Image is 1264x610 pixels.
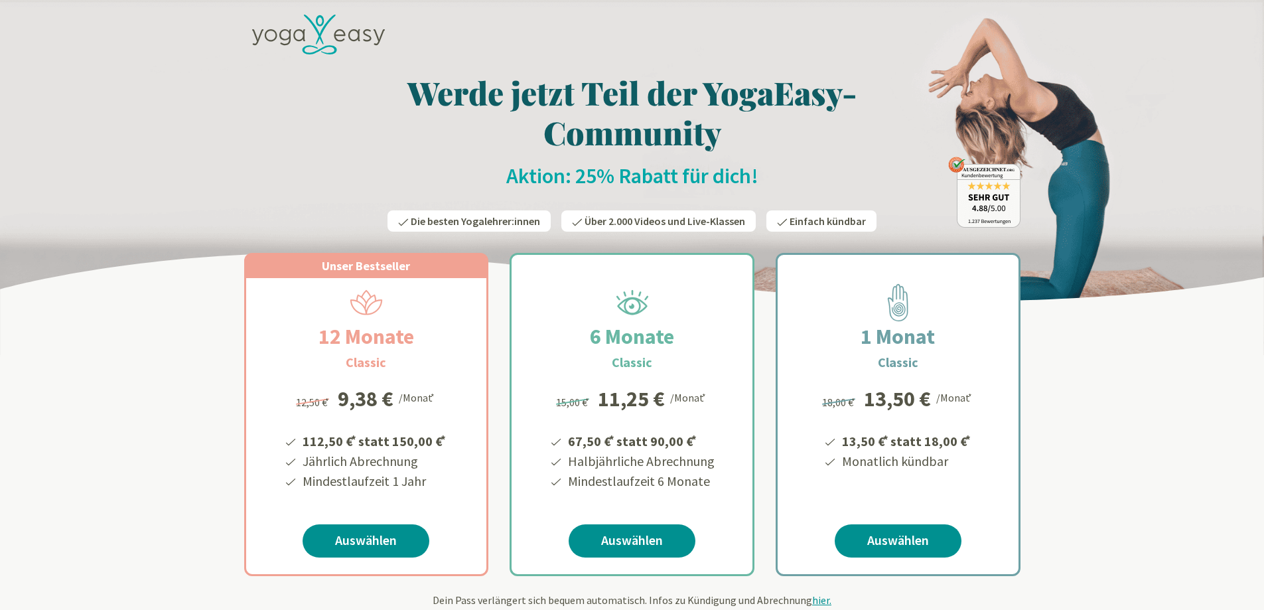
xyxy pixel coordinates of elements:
[936,388,974,406] div: /Monat
[840,429,973,451] li: 13,50 € statt 18,00 €
[612,352,652,372] h3: Classic
[346,352,386,372] h3: Classic
[558,321,706,352] h2: 6 Monate
[948,157,1020,228] img: ausgezeichnet_badge.png
[585,214,745,228] span: Über 2.000 Videos und Live-Klassen
[301,451,448,471] li: Jährlich Abrechnung
[878,352,918,372] h3: Classic
[399,388,437,406] div: /Monat
[840,451,973,471] li: Monatlich kündbar
[864,388,931,410] div: 13,50 €
[301,471,448,491] li: Mindestlaufzeit 1 Jahr
[670,388,708,406] div: /Monat
[411,214,540,228] span: Die besten Yogalehrer:innen
[835,524,961,558] a: Auswählen
[296,396,331,409] span: 12,50 €
[569,524,695,558] a: Auswählen
[598,388,665,410] div: 11,25 €
[287,321,446,352] h2: 12 Monate
[301,429,448,451] li: 112,50 € statt 150,00 €
[812,593,831,607] span: hier.
[566,471,715,491] li: Mindestlaufzeit 6 Monate
[566,429,715,451] li: 67,50 € statt 90,00 €
[338,388,393,410] div: 9,38 €
[244,72,1020,152] h1: Werde jetzt Teil der YogaEasy-Community
[822,396,857,409] span: 18,00 €
[303,524,429,558] a: Auswählen
[790,214,866,228] span: Einfach kündbar
[566,451,715,471] li: Halbjährliche Abrechnung
[829,321,967,352] h2: 1 Monat
[244,163,1020,189] h2: Aktion: 25% Rabatt für dich!
[556,396,591,409] span: 15,00 €
[322,258,410,273] span: Unser Bestseller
